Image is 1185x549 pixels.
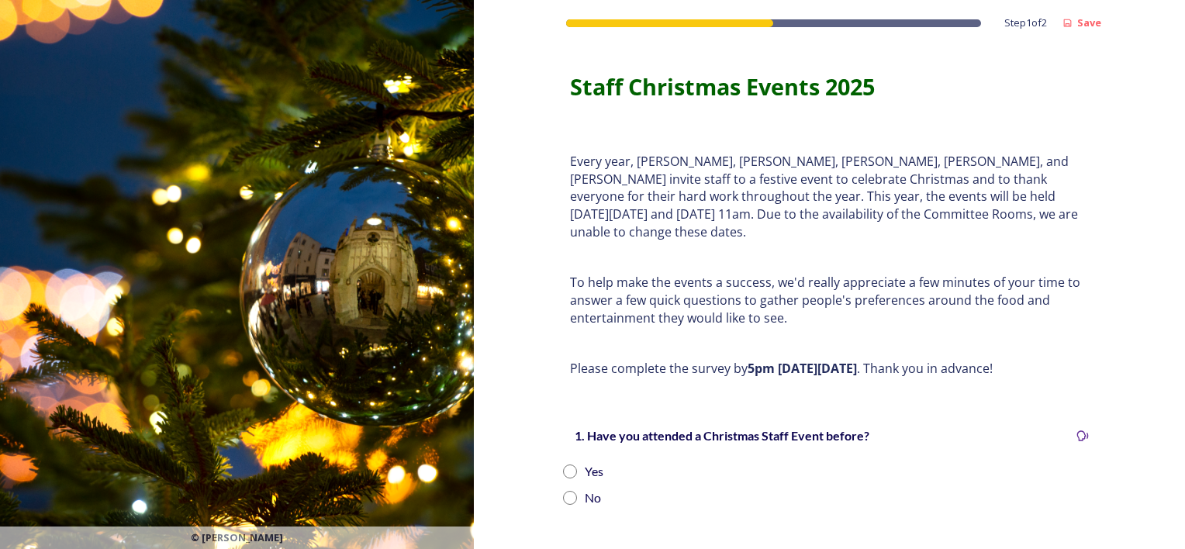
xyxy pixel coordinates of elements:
[585,462,603,481] div: Yes
[1004,16,1047,30] span: Step 1 of 2
[748,360,857,377] strong: 5pm [DATE][DATE]
[570,274,1090,326] p: To help make the events a success, we'd really appreciate a few minutes of your time to answer a ...
[570,360,1090,378] p: Please complete the survey by . Thank you in advance!
[570,153,1090,241] p: Every year, [PERSON_NAME], [PERSON_NAME], [PERSON_NAME], [PERSON_NAME], and [PERSON_NAME] invite ...
[570,71,875,102] strong: Staff Christmas Events 2025
[191,530,283,545] span: © [PERSON_NAME]
[575,428,869,443] strong: 1. Have you attended a Christmas Staff Event before?
[585,489,601,507] div: No
[1077,16,1101,29] strong: Save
